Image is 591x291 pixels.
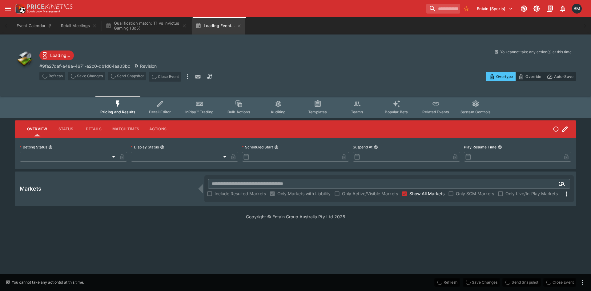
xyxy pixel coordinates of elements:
span: Only Markets with Liability [277,190,331,197]
img: PriceKinetics [27,4,73,9]
p: Suspend At [353,144,372,150]
button: Select Tenant [473,4,517,14]
input: search [426,4,460,14]
span: Templates [308,110,327,114]
span: Auditing [271,110,286,114]
p: Loading... [50,52,70,59]
p: Copy To Clipboard [39,63,130,69]
button: Status [52,122,80,136]
button: open drawer [2,3,14,14]
img: Sportsbook Management [27,10,60,13]
button: No Bookmarks [461,4,471,14]
img: other.png [15,49,34,69]
span: Pricing and Results [100,110,135,114]
span: Only SGM Markets [456,190,494,197]
button: Overview [22,122,52,136]
button: more [579,279,586,286]
p: Display Status [131,144,159,150]
p: You cannot take any action(s) at this time. [500,49,573,55]
button: Connected to PK [518,3,529,14]
p: Auto-Save [554,73,573,80]
p: Revision [140,63,157,69]
div: Event type filters [95,96,496,118]
div: Byron Monk [572,4,582,14]
button: Match Times [107,122,144,136]
p: Scheduled Start [242,144,273,150]
span: Detail Editor [149,110,171,114]
button: Qualification match: T1 vs Invictus Gaming (Bo5) [102,17,191,34]
button: Retail Meetings [57,17,100,34]
span: Teams [351,110,363,114]
span: Include Resulted Markets [215,190,266,197]
p: Override [525,73,541,80]
button: Overtype [486,72,516,81]
button: Event Calendar [13,17,56,34]
button: Byron Monk [570,2,584,15]
p: Overtype [496,73,513,80]
span: Related Events [422,110,449,114]
button: Details [80,122,107,136]
p: Play Resume Time [464,144,497,150]
span: InPlay™ Trading [185,110,214,114]
button: more [184,72,191,82]
button: Documentation [544,3,555,14]
button: Betting Status [48,145,53,149]
span: Only Live/In-Play Markets [505,190,558,197]
button: Override [515,72,544,81]
p: You cannot take any action(s) at this time. [12,280,84,285]
span: Show All Markets [409,190,444,197]
button: Actions [144,122,172,136]
span: Popular Bets [385,110,408,114]
button: Loading Event... [192,17,246,34]
button: Notifications [557,3,568,14]
span: Bulk Actions [227,110,250,114]
span: System Controls [460,110,491,114]
p: Betting Status [20,144,47,150]
button: Play Resume Time [498,145,502,149]
h5: Markets [20,185,41,192]
button: Toggle light/dark mode [531,3,542,14]
button: Suspend At [374,145,378,149]
div: Start From [486,72,576,81]
button: Display Status [160,145,164,149]
button: Open [556,178,567,189]
img: PriceKinetics Logo [14,2,26,15]
span: Only Active/Visible Markets [342,190,398,197]
svg: More [563,190,570,198]
button: Scheduled Start [274,145,279,149]
button: Auto-Save [544,72,576,81]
